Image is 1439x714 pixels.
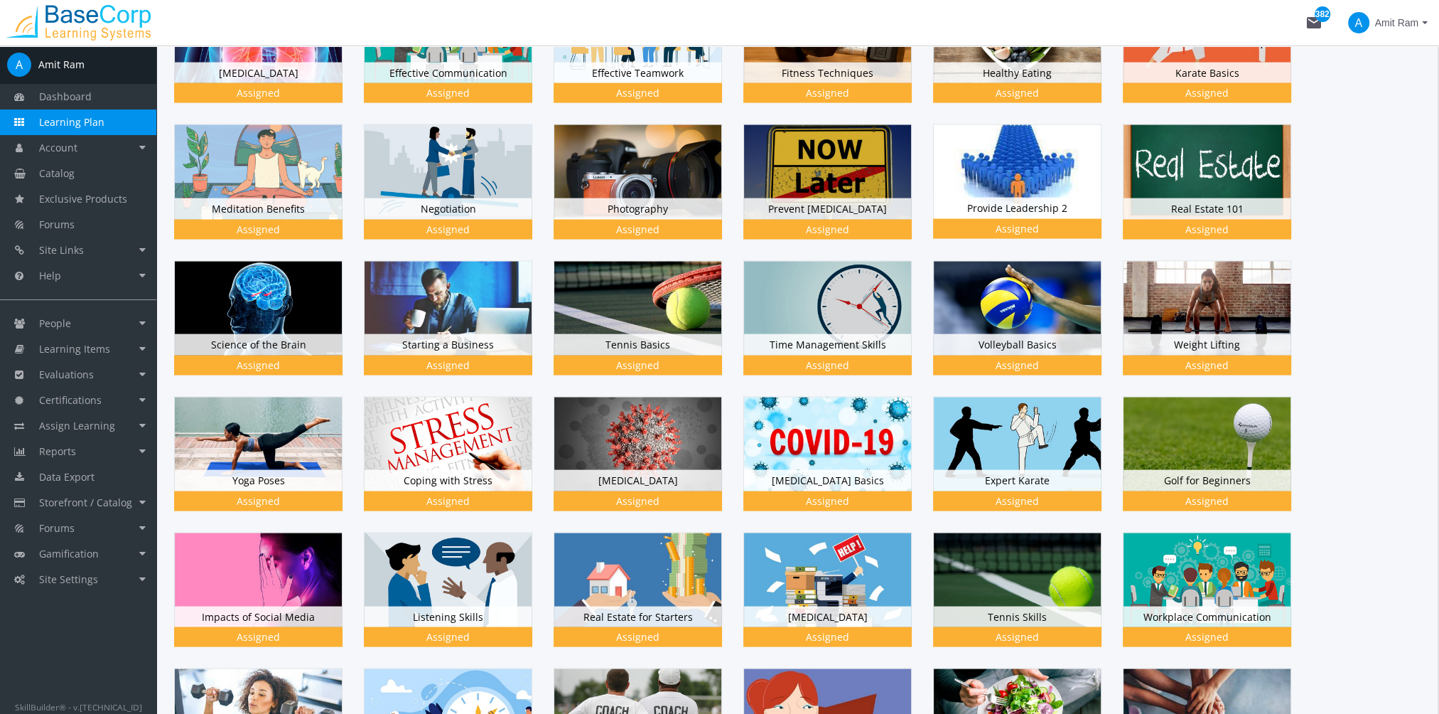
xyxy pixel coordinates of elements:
div: Assigned [177,223,340,237]
div: Assigned [746,358,909,373]
div: [MEDICAL_DATA] Basics [743,397,933,533]
span: Amit Ram [1375,10,1418,36]
div: Real Estate for Starters [554,607,721,628]
div: Impacts of Social Media [175,607,342,628]
div: Assigned [367,86,529,100]
div: Assigned [367,358,529,373]
div: Meditation Benefits [174,124,364,260]
div: Assigned [936,222,1099,236]
div: Prevent [MEDICAL_DATA] [744,198,911,220]
div: Volleyball Basics [933,261,1123,397]
span: Assign Learning [39,419,115,432]
div: Time Management Skills [744,334,911,356]
span: Help [39,269,61,282]
div: Assigned [177,86,340,100]
div: Assigned [367,630,529,644]
div: Photography [554,124,743,260]
span: Site Links [39,243,84,257]
span: A [1348,12,1369,33]
div: Assigned [936,358,1099,373]
div: Assigned [556,630,719,644]
span: Account [39,141,77,154]
span: Certifications [39,393,102,407]
div: Amit Ram [38,58,85,72]
div: Photography [554,198,721,220]
span: Data Export [39,470,95,484]
span: Forums [39,521,75,535]
div: Negotiation [365,198,532,220]
div: Coping with Stress [364,397,554,533]
div: Assigned [1126,358,1288,373]
span: Site Settings [39,572,98,586]
div: Provide Leadership 2 [933,124,1123,260]
span: Learning Items [39,342,110,356]
small: SkillBuilder® - v.[TECHNICAL_ID] [15,701,142,713]
div: Assigned [177,494,340,508]
div: Listening Skills [365,607,532,628]
div: Golf for Beginners [1123,397,1313,533]
div: Effective Teamwork [554,63,721,84]
div: Expert Karate [933,397,1123,533]
div: Tennis Basics [554,261,743,397]
div: Karate Basics [1123,63,1290,84]
div: Starting a Business [364,261,554,397]
div: Workplace Communication [1123,607,1290,628]
div: Expert Karate [934,470,1101,491]
div: Yoga Poses [174,397,364,533]
mat-icon: mail [1305,14,1322,31]
div: Assigned [177,630,340,644]
div: Assigned [1126,630,1288,644]
span: Gamification [39,547,99,560]
span: Catalog [39,166,75,180]
div: Assigned [556,494,719,508]
div: Tennis Basics [554,334,721,356]
div: Assigned [746,494,909,508]
div: Fitness Techniques [744,63,911,84]
div: Assigned [746,223,909,237]
div: [MEDICAL_DATA] Basics [744,470,911,491]
div: Workplace Communication [1123,533,1313,668]
div: Assigned [1126,223,1288,237]
div: Real Estate 101 [1123,198,1290,220]
div: Assigned [556,358,719,373]
span: Reports [39,444,76,458]
div: Assigned [177,358,340,373]
div: [MEDICAL_DATA] [554,470,721,491]
div: Weight Lifting [1123,334,1290,356]
span: Storefront / Catalog [39,496,132,509]
div: [MEDICAL_DATA] [743,533,933,668]
div: Effective Communication [365,63,532,84]
div: Yoga Poses [175,470,342,491]
div: [MEDICAL_DATA] [175,63,342,84]
div: Tennis Skills [933,533,1123,668]
div: Weight Lifting [1123,261,1313,397]
div: Time Management Skills [743,261,933,397]
div: Volleyball Basics [934,334,1101,356]
div: Real Estate for Starters [554,533,743,668]
span: Learning Plan [39,115,104,129]
div: Assigned [746,86,909,100]
div: Assigned [367,494,529,508]
div: Listening Skills [364,533,554,668]
div: Assigned [936,630,1099,644]
div: Impacts of Social Media [174,533,364,668]
div: Assigned [556,86,719,100]
div: [MEDICAL_DATA] [744,607,911,628]
div: Assigned [936,494,1099,508]
div: Real Estate 101 [1123,124,1313,260]
div: Starting a Business [365,334,532,356]
span: A [7,53,31,77]
div: [MEDICAL_DATA] [554,397,743,533]
div: Golf for Beginners [1123,470,1290,491]
div: Assigned [936,86,1099,100]
div: Provide Leadership 2 [934,198,1101,219]
span: Forums [39,218,75,231]
span: Dashboard [39,90,92,103]
div: Assigned [1126,86,1288,100]
div: Assigned [556,223,719,237]
div: Tennis Skills [934,607,1101,628]
span: Exclusive Products [39,192,127,206]
div: Science of the Brain [174,261,364,397]
div: Science of the Brain [175,334,342,356]
span: People [39,316,71,330]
